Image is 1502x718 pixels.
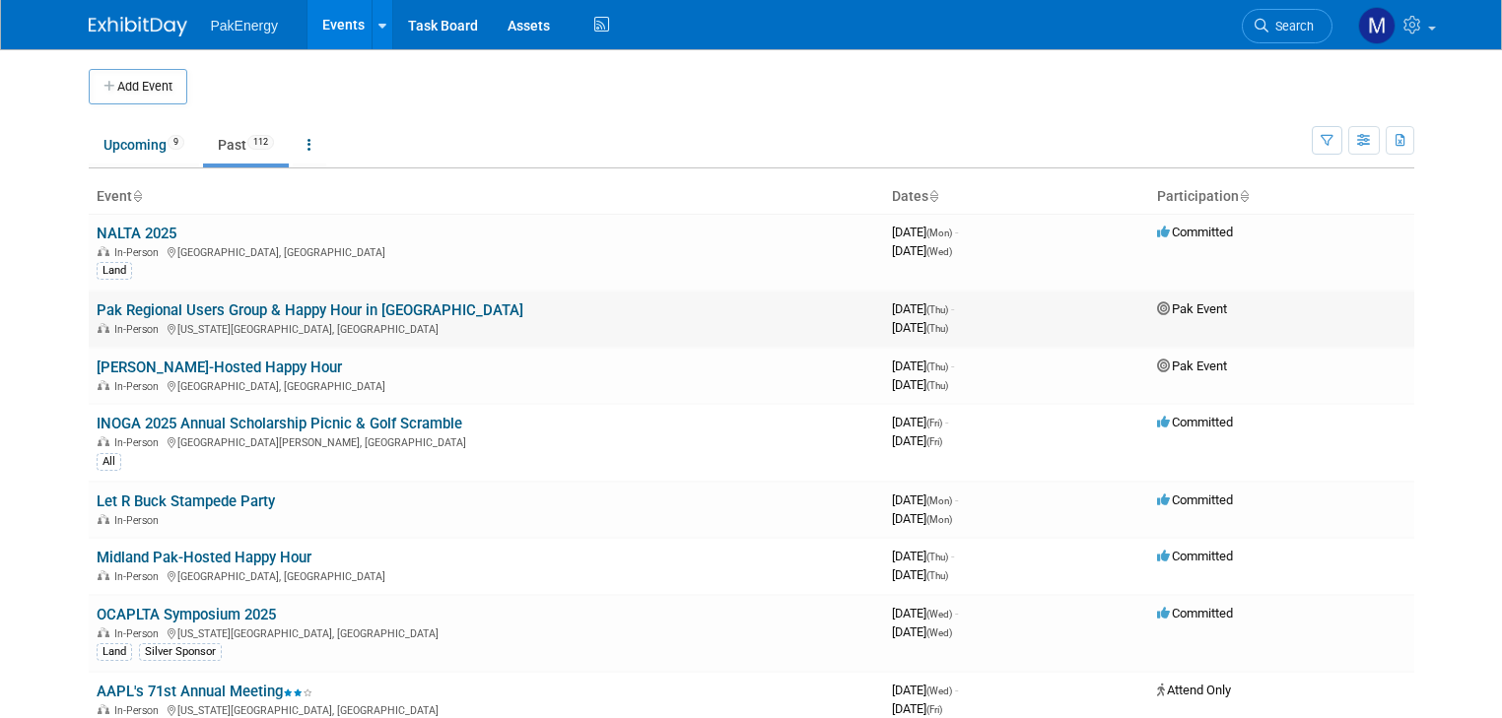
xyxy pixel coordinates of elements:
th: Participation [1149,180,1414,214]
th: Event [89,180,884,214]
a: NALTA 2025 [97,225,176,242]
a: INOGA 2025 Annual Scholarship Picnic & Golf Scramble [97,415,462,432]
a: Pak Regional Users Group & Happy Hour in [GEOGRAPHIC_DATA] [97,301,523,319]
div: Land [97,262,132,280]
div: Silver Sponsor [139,643,222,661]
button: Add Event [89,69,187,104]
span: Committed [1157,225,1233,239]
span: In-Person [114,570,165,583]
a: OCAPLTA Symposium 2025 [97,606,276,623]
span: In-Person [114,627,165,640]
span: - [955,606,958,620]
img: ExhibitDay [89,17,187,36]
span: - [951,549,954,563]
a: Midland Pak-Hosted Happy Hour [97,549,311,566]
span: - [955,492,958,507]
span: In-Person [114,436,165,449]
span: [DATE] [892,549,954,563]
span: (Thu) [926,361,948,372]
span: (Fri) [926,418,942,428]
span: Attend Only [1157,683,1231,697]
span: (Mon) [926,495,952,506]
a: Sort by Start Date [928,188,938,204]
div: [GEOGRAPHIC_DATA], [GEOGRAPHIC_DATA] [97,377,876,393]
span: In-Person [114,380,165,393]
span: (Fri) [926,436,942,447]
a: [PERSON_NAME]-Hosted Happy Hour [97,359,342,376]
a: Search [1242,9,1332,43]
span: Committed [1157,415,1233,429]
span: [DATE] [892,377,948,392]
span: [DATE] [892,415,948,429]
span: (Thu) [926,552,948,562]
span: Search [1268,19,1314,33]
img: In-Person Event [98,704,109,714]
span: - [955,225,958,239]
img: In-Person Event [98,246,109,256]
span: (Wed) [926,627,952,638]
img: Mary Walker [1358,7,1396,44]
span: (Fri) [926,704,942,715]
span: Pak Event [1157,301,1227,316]
img: In-Person Event [98,570,109,580]
span: [DATE] [892,320,948,335]
span: - [951,301,954,316]
img: In-Person Event [98,514,109,524]
span: - [945,415,948,429]
span: In-Person [114,704,165,717]
a: Let R Buck Stampede Party [97,492,275,510]
img: In-Person Event [98,323,109,333]
img: In-Person Event [98,627,109,637]
div: [US_STATE][GEOGRAPHIC_DATA], [GEOGRAPHIC_DATA] [97,701,876,717]
span: [DATE] [892,567,948,582]
div: [GEOGRAPHIC_DATA], [GEOGRAPHIC_DATA] [97,243,876,259]
div: [GEOGRAPHIC_DATA], [GEOGRAPHIC_DATA] [97,567,876,583]
span: [DATE] [892,301,954,316]
div: All [97,453,121,471]
span: 9 [168,135,184,150]
span: (Thu) [926,304,948,315]
span: (Wed) [926,685,952,696]
span: Committed [1157,549,1233,563]
div: [US_STATE][GEOGRAPHIC_DATA], [GEOGRAPHIC_DATA] [97,624,876,640]
span: Committed [1157,606,1233,620]
span: [DATE] [892,359,954,373]
span: [DATE] [892,701,942,716]
span: (Thu) [926,323,948,334]
span: In-Person [114,514,165,527]
span: (Mon) [926,514,952,525]
a: Sort by Event Name [132,188,142,204]
th: Dates [884,180,1149,214]
span: PakEnergy [211,18,278,33]
span: [DATE] [892,243,952,258]
span: Committed [1157,492,1233,507]
span: In-Person [114,246,165,259]
span: [DATE] [892,225,958,239]
span: Pak Event [1157,359,1227,373]
a: Upcoming9 [89,126,199,163]
span: [DATE] [892,624,952,639]
span: (Thu) [926,570,948,581]
span: (Mon) [926,228,952,238]
span: [DATE] [892,606,958,620]
span: 112 [247,135,274,150]
div: [GEOGRAPHIC_DATA][PERSON_NAME], [GEOGRAPHIC_DATA] [97,433,876,449]
span: - [951,359,954,373]
span: [DATE] [892,433,942,448]
img: In-Person Event [98,436,109,446]
div: [US_STATE][GEOGRAPHIC_DATA], [GEOGRAPHIC_DATA] [97,320,876,336]
span: [DATE] [892,683,958,697]
a: Sort by Participation Type [1239,188,1249,204]
span: (Thu) [926,380,948,391]
span: (Wed) [926,246,952,257]
span: In-Person [114,323,165,336]
a: Past112 [203,126,289,163]
span: [DATE] [892,511,952,526]
img: In-Person Event [98,380,109,390]
div: Land [97,643,132,661]
span: - [955,683,958,697]
span: (Wed) [926,609,952,620]
a: AAPL's 71st Annual Meeting [97,683,312,700]
span: [DATE] [892,492,958,507]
